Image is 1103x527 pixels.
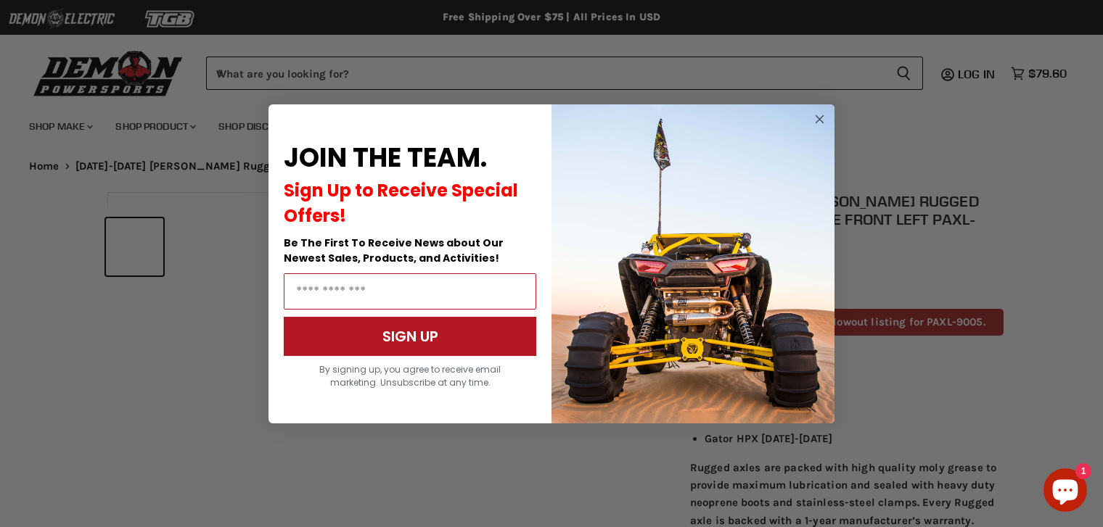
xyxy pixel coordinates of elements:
button: SIGN UP [284,317,536,356]
span: Be The First To Receive News about Our Newest Sales, Products, and Activities! [284,236,504,265]
span: By signing up, you agree to receive email marketing. Unsubscribe at any time. [319,363,501,389]
button: Close dialog [811,110,829,128]
img: a9095488-b6e7-41ba-879d-588abfab540b.jpeg [551,104,835,423]
span: Sign Up to Receive Special Offers! [284,178,518,228]
input: Email Address [284,273,536,310]
span: JOIN THE TEAM. [284,139,487,176]
inbox-online-store-chat: Shopify online store chat [1039,468,1091,515]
